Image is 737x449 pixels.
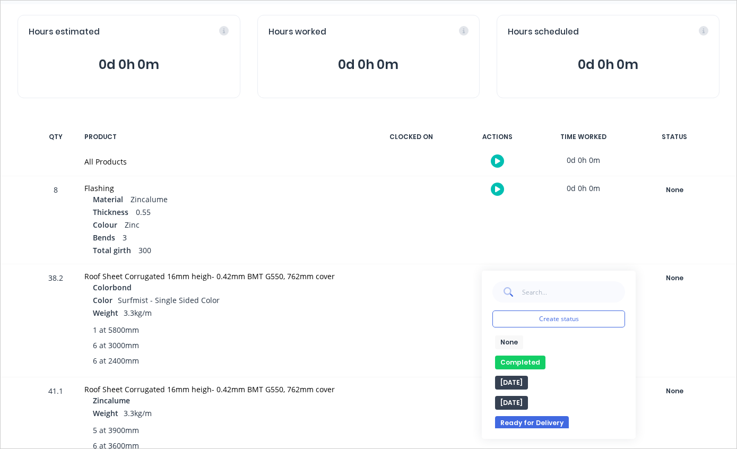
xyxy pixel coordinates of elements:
span: Thickness [93,206,128,218]
button: None [495,335,523,349]
span: Hours worked [268,26,326,38]
div: Zincalume [93,194,359,206]
span: Surfmist - Single Sided Color [118,295,220,305]
span: Total girth [93,245,131,256]
span: 6 at 3000mm [93,340,139,351]
div: Flashing [84,183,359,194]
div: Zinc [93,219,359,232]
div: Roof Sheet Corrugated 16mm heigh- 0.42mm BMT G550, 762mm cover [84,271,359,282]
div: QTY [40,126,72,148]
span: Color [93,295,112,306]
button: None [636,183,713,197]
span: Colorbond [93,282,132,293]
span: Colour [93,219,117,230]
div: All Products [84,156,359,167]
span: 6 at 2400mm [93,355,139,366]
input: Search... [522,281,625,303]
button: [DATE] [495,396,528,410]
div: ACTIONS [457,126,537,148]
button: Ready for Delivery [495,416,569,430]
button: None [636,384,713,399]
span: Weight [93,307,118,318]
span: 0d 0h 0m [508,55,708,74]
span: 0d 0h 0m [268,55,469,74]
div: None [636,384,713,398]
div: Roof Sheet Corrugated 16mm heigh- 0.42mm BMT G550, 762mm cover [84,384,359,395]
div: 38.2 [40,266,72,377]
span: Weight [93,408,118,419]
span: Material [93,194,123,205]
span: 5 at 3900mm [93,425,139,436]
div: PRODUCT [78,126,365,148]
div: None [636,183,713,197]
div: 0.55 [93,206,359,219]
span: 3.3kg/m [124,308,152,318]
div: None [636,271,713,285]
span: 3.3kg/m [124,408,152,418]
span: Zincalume [93,395,130,406]
span: Hours scheduled [508,26,579,38]
button: None [636,271,713,286]
div: 3 [93,232,359,245]
div: 8 [40,178,72,264]
div: 0d 0h 0m [543,176,623,200]
div: STATUS [629,126,719,148]
div: 0d 0h 0m [543,148,623,172]
button: Create status [492,310,625,327]
span: 0d 0h 0m [29,55,229,74]
span: Hours estimated [29,26,100,38]
div: 0d 0h 0m [543,264,623,288]
span: 1 at 5800mm [93,324,139,335]
span: Bends [93,232,115,243]
div: CLOCKED ON [371,126,451,148]
button: Completed [495,356,545,369]
button: [DATE] [495,376,528,390]
div: TIME WORKED [543,126,623,148]
div: 300 [93,245,359,257]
